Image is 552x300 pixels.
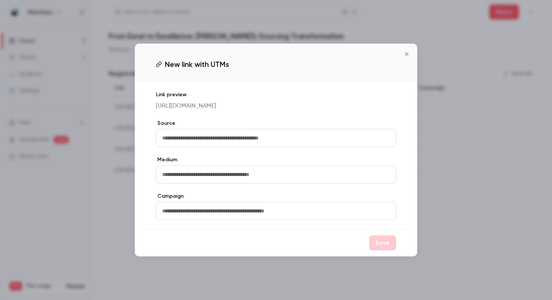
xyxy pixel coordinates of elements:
[156,120,396,127] label: Source
[156,102,396,111] p: [URL][DOMAIN_NAME]
[156,156,396,164] label: Medium
[156,91,396,98] p: Link preview
[399,47,414,62] button: Close
[165,59,229,70] span: New link with UTMs
[156,192,396,200] label: Campaign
